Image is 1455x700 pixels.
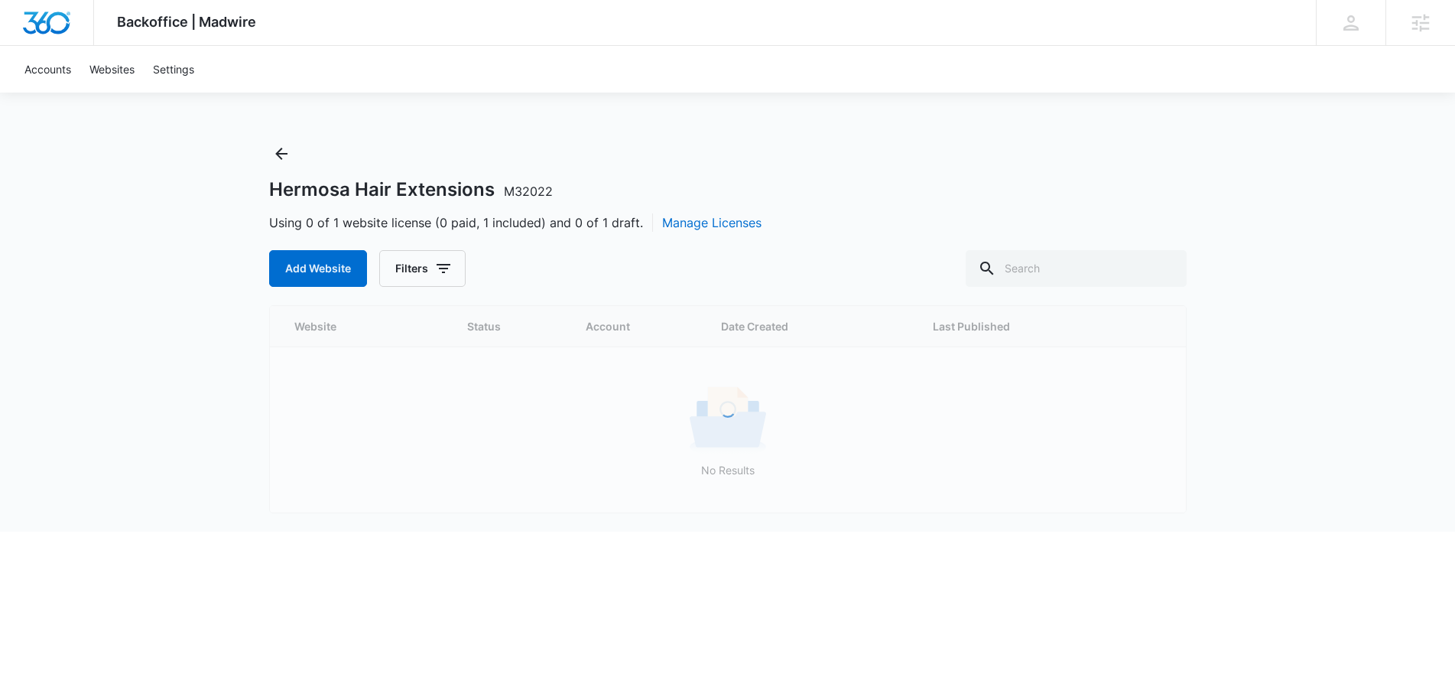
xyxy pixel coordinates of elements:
h1: Hermosa Hair Extensions [269,178,553,201]
span: M32022 [504,184,553,199]
button: Back [269,142,294,166]
span: Backoffice | Madwire [117,14,256,30]
span: Using 0 of 1 website license (0 paid, 1 included) and 0 of 1 draft. [269,213,762,232]
a: Settings [144,46,203,93]
a: Accounts [15,46,80,93]
a: Websites [80,46,144,93]
button: Add Website [269,250,367,287]
input: Search [966,250,1187,287]
button: Manage Licenses [662,213,762,232]
button: Filters [379,250,466,287]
